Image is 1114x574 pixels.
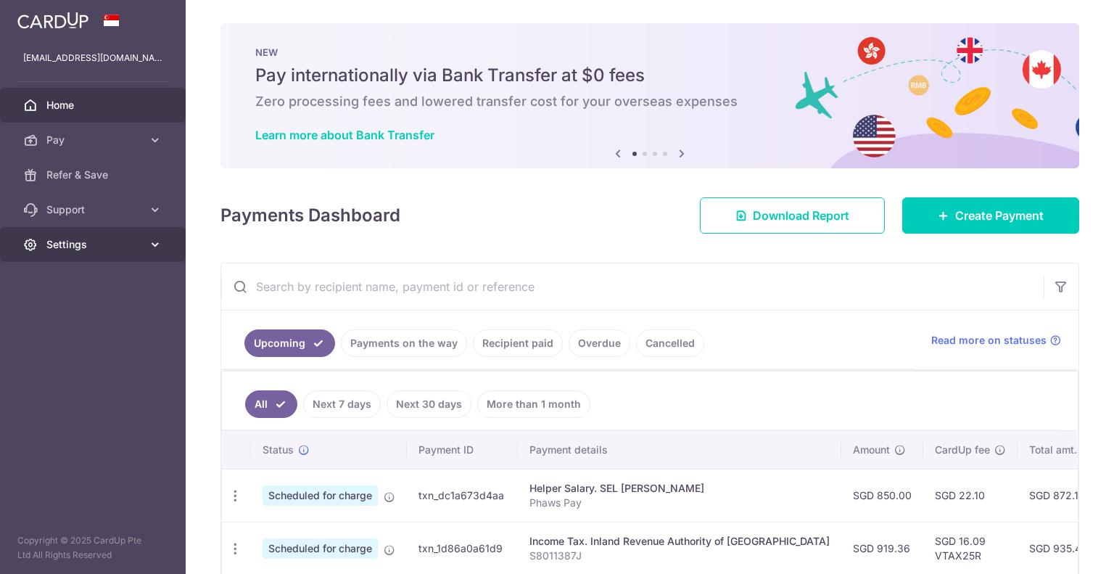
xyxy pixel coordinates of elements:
span: Scheduled for charge [263,485,378,506]
span: Create Payment [955,207,1044,224]
a: Upcoming [244,329,335,357]
th: Payment ID [407,431,518,469]
span: Status [263,443,294,457]
a: Read more on statuses [931,333,1061,348]
span: Total amt. [1029,443,1077,457]
a: Download Report [700,197,885,234]
a: Overdue [569,329,630,357]
span: Refer & Save [46,168,142,182]
a: Recipient paid [473,329,563,357]
span: Home [46,98,142,112]
h5: Pay internationally via Bank Transfer at $0 fees [255,64,1044,87]
td: SGD 872.10 [1018,469,1105,522]
span: Read more on statuses [931,333,1047,348]
a: Cancelled [636,329,704,357]
span: Pay [46,133,142,147]
a: Payments on the way [341,329,467,357]
span: Download Report [753,207,849,224]
a: Next 7 days [303,390,381,418]
div: Income Tax. Inland Revenue Authority of [GEOGRAPHIC_DATA] [529,534,830,549]
a: All [245,390,297,418]
span: Amount [853,443,890,457]
td: SGD 22.10 [923,469,1018,522]
span: Settings [46,237,142,252]
div: Helper Salary. SEL [PERSON_NAME] [529,481,830,496]
span: Scheduled for charge [263,538,378,559]
img: CardUp [17,12,88,29]
p: Phaws Pay [529,496,830,510]
a: Learn more about Bank Transfer [255,128,434,142]
p: S8011387J [529,549,830,563]
span: Support [46,202,142,217]
th: Payment details [518,431,841,469]
input: Search by recipient name, payment id or reference [221,263,1044,310]
p: [EMAIL_ADDRESS][DOMAIN_NAME] [23,51,162,65]
span: CardUp fee [935,443,990,457]
img: Bank transfer banner [220,23,1079,168]
td: SGD 850.00 [841,469,923,522]
a: Next 30 days [387,390,471,418]
a: Create Payment [902,197,1079,234]
td: txn_dc1a673d4aa [407,469,518,522]
h6: Zero processing fees and lowered transfer cost for your overseas expenses [255,93,1044,110]
p: NEW [255,46,1044,58]
a: More than 1 month [477,390,590,418]
h4: Payments Dashboard [220,202,400,229]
